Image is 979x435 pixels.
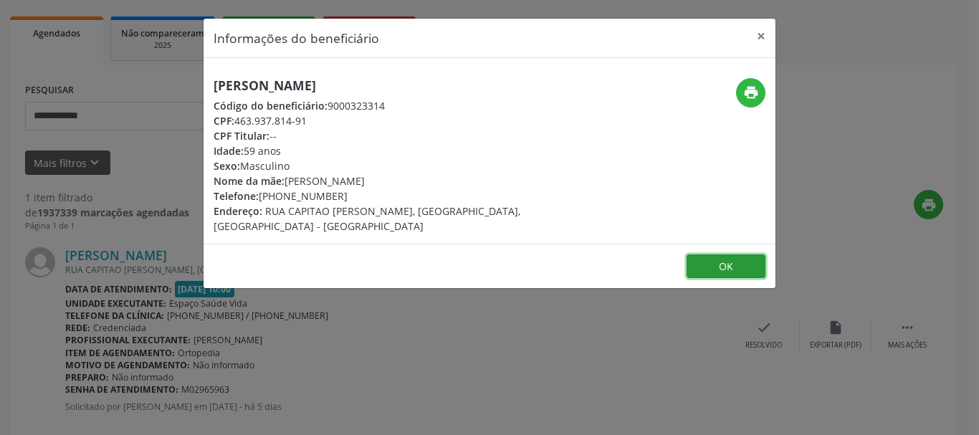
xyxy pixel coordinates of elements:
[214,204,520,233] span: RUA CAPITAO [PERSON_NAME], [GEOGRAPHIC_DATA], [GEOGRAPHIC_DATA] - [GEOGRAPHIC_DATA]
[214,188,575,204] div: [PHONE_NUMBER]
[687,254,765,279] button: OK
[214,143,575,158] div: 59 anos
[214,29,379,47] h5: Informações do beneficiário
[214,129,269,143] span: CPF Titular:
[214,78,575,93] h5: [PERSON_NAME]
[214,159,240,173] span: Sexo:
[743,85,759,100] i: print
[214,144,244,158] span: Idade:
[214,128,575,143] div: --
[214,204,262,218] span: Endereço:
[747,19,775,54] button: Close
[214,113,575,128] div: 463.937.814-91
[214,99,328,113] span: Código do beneficiário:
[736,78,765,107] button: print
[214,98,575,113] div: 9000323314
[214,114,234,128] span: CPF:
[214,158,575,173] div: Masculino
[214,189,259,203] span: Telefone:
[214,173,575,188] div: [PERSON_NAME]
[214,174,285,188] span: Nome da mãe:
